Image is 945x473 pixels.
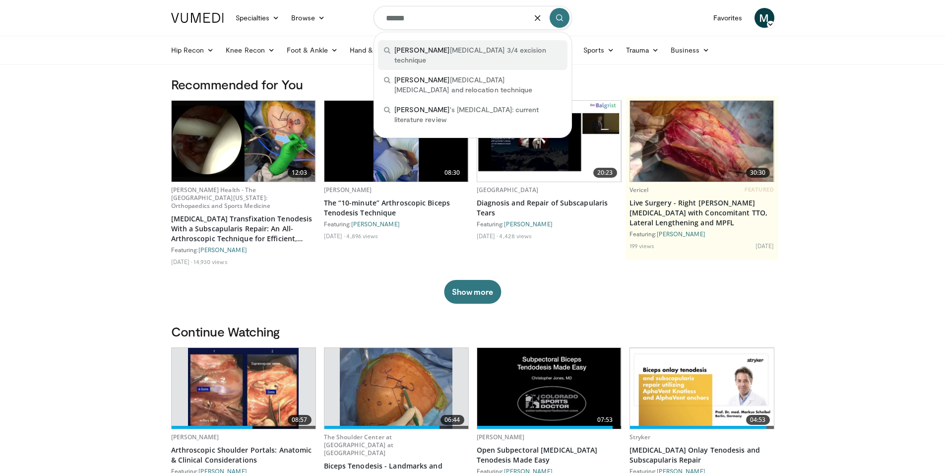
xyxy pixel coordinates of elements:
[324,101,468,182] a: 08:30
[441,168,464,178] span: 08:30
[620,40,665,60] a: Trauma
[477,101,621,182] img: 000cddfb-d7ec-42a6-ac1a-279f53278450.620x360_q85_upscale.jpg
[344,40,408,60] a: Hand & Wrist
[630,186,649,194] a: Vericel
[171,186,271,210] a: [PERSON_NAME] Health - The [GEOGRAPHIC_DATA][US_STATE]: Orthopaedics and Sports Medicine
[198,246,247,253] a: [PERSON_NAME]
[394,105,562,125] span: 's [MEDICAL_DATA]: current literature review
[171,433,219,441] a: [PERSON_NAME]
[171,258,192,266] li: [DATE]
[499,232,532,240] li: 4,428 views
[172,101,315,182] img: 46648d68-e03f-4bae-a53a-d0b161c86e44.620x360_q85_upscale.jpg
[756,242,774,250] li: [DATE]
[477,232,498,240] li: [DATE]
[477,348,621,429] a: 07:53
[394,75,450,84] span: [PERSON_NAME]
[394,105,450,114] span: [PERSON_NAME]
[394,46,450,54] span: [PERSON_NAME]
[707,8,749,28] a: Favorites
[285,8,331,28] a: Browse
[630,445,774,465] a: [MEDICAL_DATA] Onlay Tenodesis and Subscapularis Repair
[477,348,621,429] img: 876c723a-9eb5-4ebf-a363-efac586748a3.620x360_q85_upscale.jpg
[441,415,464,425] span: 06:44
[394,75,562,95] span: [MEDICAL_DATA] [MEDICAL_DATA] and relocation technique
[165,40,220,60] a: Hip Recon
[193,258,227,266] li: 14,930 views
[630,101,774,182] a: 30:30
[630,348,774,428] img: f0e53f01-d5db-4f12-81ed-ecc49cba6117.620x360_q85_upscale.jpg
[171,214,316,244] a: [MEDICAL_DATA] Transfixation Tenodesis With a Subscapularis Repair: An All-Arthroscopic Technique...
[171,76,774,92] h3: Recommended for You
[657,230,705,237] a: [PERSON_NAME]
[630,198,774,228] a: Live Surgery - Right [PERSON_NAME][MEDICAL_DATA] with Concomitant TTO, Lateral Lengthening and MPFL
[172,101,315,182] a: 12:03
[351,220,400,227] a: [PERSON_NAME]
[220,40,281,60] a: Knee Recon
[172,348,315,429] a: 08:57
[188,348,298,429] img: maki_shoulder_portals_3.png.620x360_q85_upscale.jpg
[477,198,622,218] a: Diagnosis and Repair of Subscapularis Tears
[477,433,525,441] a: [PERSON_NAME]
[477,101,621,182] a: 20:23
[394,45,562,65] span: [MEDICAL_DATA] 3/4 excision technique
[630,101,774,182] img: f2822210-6046-4d88-9b48-ff7c77ada2d7.620x360_q85_upscale.jpg
[324,348,468,429] a: 06:44
[630,348,774,429] a: 04:53
[477,186,539,194] a: [GEOGRAPHIC_DATA]
[324,433,393,457] a: The Shoulder Center at [GEOGRAPHIC_DATA] at [GEOGRAPHIC_DATA]
[324,186,372,194] a: [PERSON_NAME]
[630,433,651,441] a: Stryker
[288,168,312,178] span: 12:03
[630,230,774,238] div: Featuring:
[230,8,286,28] a: Specialties
[288,415,312,425] span: 08:57
[324,198,469,218] a: The “10-minute” Arthroscopic Biceps Tenodesis Technique
[281,40,344,60] a: Foot & Ankle
[340,348,452,429] img: 15733_3.png.620x360_q85_upscale.jpg
[745,186,774,193] span: FEATURED
[477,445,622,465] a: Open Subpectoral [MEDICAL_DATA] Tenodesis Made Easy
[593,415,617,425] span: 07:53
[171,324,774,339] h3: Continue Watching
[477,220,622,228] div: Featuring:
[504,220,553,227] a: [PERSON_NAME]
[630,242,655,250] li: 199 views
[171,246,316,254] div: Featuring:
[324,220,469,228] div: Featuring:
[577,40,620,60] a: Sports
[324,101,468,182] img: a2754e7b-6a63-49f3-ab5f-5c38285fe722.620x360_q85_upscale.jpg
[444,280,501,304] button: Show more
[593,168,617,178] span: 20:23
[755,8,774,28] a: M
[746,168,770,178] span: 30:30
[665,40,715,60] a: Business
[324,232,345,240] li: [DATE]
[171,13,224,23] img: VuMedi Logo
[746,415,770,425] span: 04:53
[171,445,316,465] a: Arthroscopic Shoulder Portals: Anatomic & Clinical Considerations
[346,232,378,240] li: 4,896 views
[374,6,572,30] input: Search topics, interventions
